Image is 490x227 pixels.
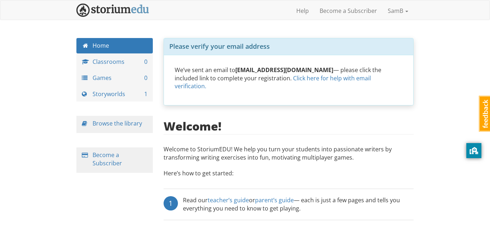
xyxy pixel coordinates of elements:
a: parent’s guide [255,196,294,204]
a: Become a Subscriber [314,2,382,20]
a: Storyworlds 1 [76,86,153,102]
p: Welcome to StoriumEDU! We help you turn your students into passionate writers by transforming wri... [164,145,414,165]
img: StoriumEDU [76,4,149,17]
span: 0 [144,58,147,66]
a: teacher’s guide [208,196,249,204]
a: Games 0 [76,70,153,86]
a: Become a Subscriber [93,151,122,167]
a: SamB [382,2,414,20]
p: We’ve sent an email to — please click the included link to complete your registration. [175,66,403,91]
p: Here’s how to get started: [164,169,414,185]
strong: [EMAIL_ADDRESS][DOMAIN_NAME] [235,66,333,74]
div: 1 [164,196,178,211]
span: 1 [144,90,147,98]
span: 0 [144,74,147,82]
a: Classrooms 0 [76,54,153,70]
h2: Welcome! [164,120,221,132]
div: Read our or — each is just a few pages and tells you everything you need to know to get playing. [183,196,414,213]
a: Help [291,2,314,20]
span: Please verify your email address [169,42,270,51]
a: Browse the library [93,119,142,127]
button: privacy banner [466,143,481,158]
a: Click here for help with email verification. [175,74,371,90]
a: Home [76,38,153,53]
